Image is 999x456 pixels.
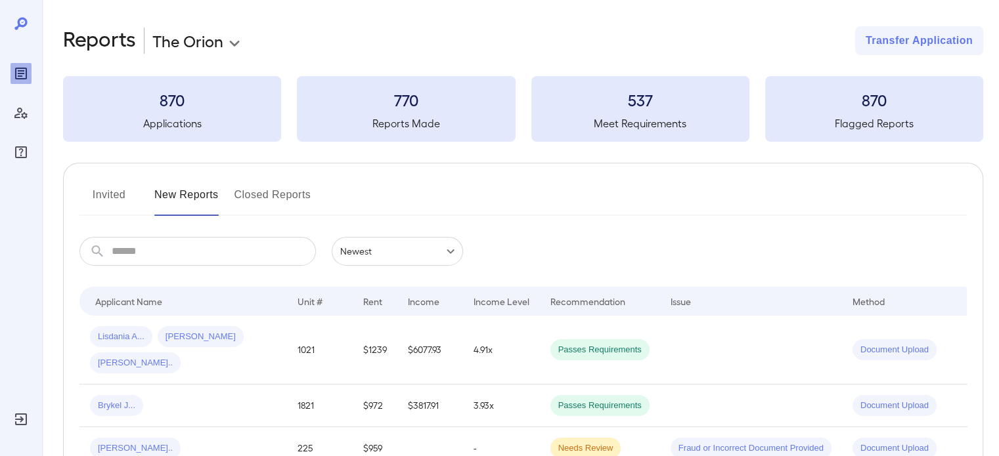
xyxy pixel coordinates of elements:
[287,316,353,384] td: 1021
[63,89,281,110] h3: 870
[63,76,983,142] summary: 870Applications770Reports Made537Meet Requirements870Flagged Reports
[474,293,529,309] div: Income Level
[463,384,540,427] td: 3.93x
[765,115,983,131] h5: Flagged Reports
[332,237,463,266] div: Newest
[287,384,353,427] td: 1821
[397,316,463,384] td: $6077.93
[397,384,463,427] td: $3817.91
[298,293,322,309] div: Unit #
[408,293,439,309] div: Income
[765,89,983,110] h3: 870
[11,142,32,163] div: FAQ
[90,442,181,455] span: [PERSON_NAME]..
[63,115,281,131] h5: Applications
[90,400,143,412] span: Brykel J...
[297,115,515,131] h5: Reports Made
[11,63,32,84] div: Reports
[853,400,937,412] span: Document Upload
[90,357,181,369] span: [PERSON_NAME]..
[531,115,749,131] h5: Meet Requirements
[154,184,219,216] button: New Reports
[853,442,937,455] span: Document Upload
[11,409,32,430] div: Log Out
[11,102,32,123] div: Manage Users
[550,344,650,356] span: Passes Requirements
[853,293,885,309] div: Method
[353,384,397,427] td: $972
[550,400,650,412] span: Passes Requirements
[353,316,397,384] td: $1239
[671,442,832,455] span: Fraud or Incorrect Document Provided
[234,184,311,216] button: Closed Reports
[855,26,983,55] button: Transfer Application
[63,26,136,55] h2: Reports
[158,331,244,343] span: [PERSON_NAME]
[79,184,139,216] button: Invited
[90,331,152,343] span: Lisdania A...
[152,30,223,51] p: The Orion
[297,89,515,110] h3: 770
[550,293,625,309] div: Recommendation
[95,293,162,309] div: Applicant Name
[550,442,621,455] span: Needs Review
[531,89,749,110] h3: 537
[463,316,540,384] td: 4.91x
[671,293,692,309] div: Issue
[853,344,937,356] span: Document Upload
[363,293,384,309] div: Rent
